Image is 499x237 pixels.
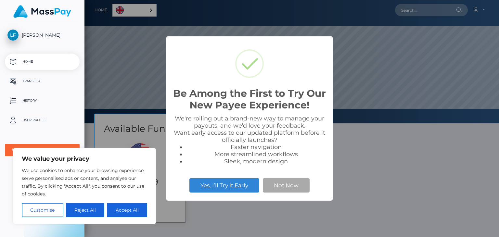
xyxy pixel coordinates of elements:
[22,203,63,217] button: Customise
[13,5,71,18] img: MassPay
[7,115,77,125] p: User Profile
[189,178,259,193] button: Yes, I’ll Try It Early
[186,158,326,165] li: Sleek, modern design
[22,167,147,198] p: We use cookies to enhance your browsing experience, serve personalised ads or content, and analys...
[263,178,310,193] button: Not Now
[5,32,80,38] span: [PERSON_NAME]
[173,88,326,111] h2: Be Among the First to Try Our New Payee Experience!
[7,96,77,106] p: History
[13,148,156,224] div: We value your privacy
[5,144,80,156] button: User Agreements
[12,147,65,153] div: User Agreements
[186,151,326,158] li: More streamlined workflows
[173,115,326,165] div: We're rolling out a brand-new way to manage your payouts, and we’d love your feedback. Want early...
[107,203,147,217] button: Accept All
[7,57,77,67] p: Home
[186,143,326,151] li: Faster navigation
[7,76,77,86] p: Transfer
[66,203,105,217] button: Reject All
[22,155,147,163] p: We value your privacy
